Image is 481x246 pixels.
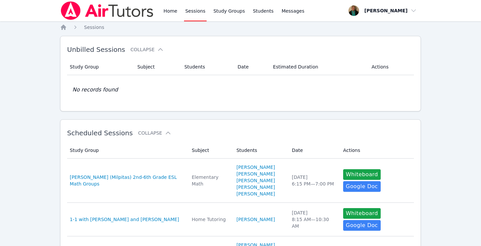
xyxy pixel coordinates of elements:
[192,174,228,187] div: Elementary Math
[269,59,368,75] th: Estimated Duration
[138,130,171,136] button: Collapse
[67,129,133,137] span: Scheduled Sessions
[60,24,421,31] nav: Breadcrumb
[67,59,133,75] th: Study Group
[237,216,275,223] a: [PERSON_NAME]
[237,190,275,197] a: [PERSON_NAME]
[67,46,125,54] span: Unbilled Sessions
[368,59,414,75] th: Actions
[67,75,414,104] td: No records found
[292,174,335,187] div: [DATE] 6:15 PM — 7:00 PM
[67,142,188,159] th: Study Group
[339,142,414,159] th: Actions
[131,46,164,53] button: Collapse
[237,177,275,184] a: [PERSON_NAME]
[188,142,232,159] th: Subject
[288,142,339,159] th: Date
[237,184,275,190] a: [PERSON_NAME]
[180,59,234,75] th: Students
[60,1,154,20] img: Air Tutors
[84,24,104,31] a: Sessions
[282,8,305,14] span: Messages
[343,220,380,231] a: Google Doc
[234,59,269,75] th: Date
[192,216,228,223] div: Home Tutoring
[133,59,180,75] th: Subject
[343,208,381,219] button: Whiteboard
[67,203,414,236] tr: 1-1 with [PERSON_NAME] and [PERSON_NAME]Home Tutoring[PERSON_NAME][DATE]8:15 AM—10:30 AMWhiteboar...
[292,209,335,229] div: [DATE] 8:15 AM — 10:30 AM
[343,169,381,180] button: Whiteboard
[343,181,380,192] a: Google Doc
[233,142,288,159] th: Students
[237,164,275,171] a: [PERSON_NAME]
[67,159,414,203] tr: [PERSON_NAME] (Milpitas) 2nd-6th Grade ESL Math GroupsElementary Math[PERSON_NAME][PERSON_NAME][P...
[237,171,275,177] a: [PERSON_NAME]
[70,216,179,223] a: 1-1 with [PERSON_NAME] and [PERSON_NAME]
[84,25,104,30] span: Sessions
[70,174,184,187] a: [PERSON_NAME] (Milpitas) 2nd-6th Grade ESL Math Groups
